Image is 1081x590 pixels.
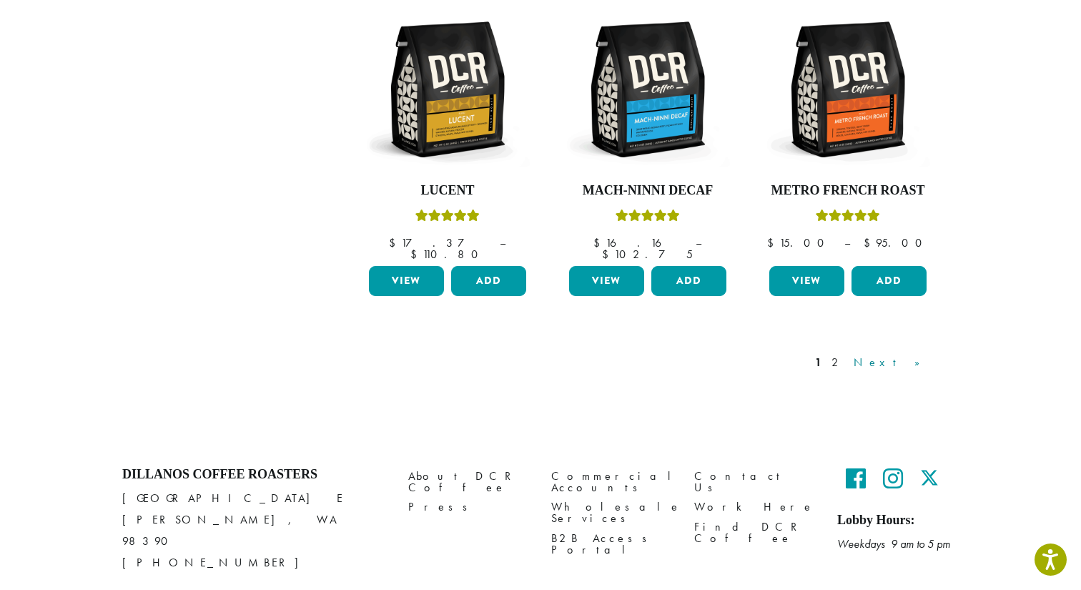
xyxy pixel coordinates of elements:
[769,266,844,296] a: View
[812,354,824,371] a: 1
[365,7,530,172] img: DCR-12oz-Lucent-Stock-scaled.png
[816,207,880,229] div: Rated 5.00 out of 5
[767,235,779,250] span: $
[851,354,933,371] a: Next »
[408,467,530,498] a: About DCR Coffee
[844,235,850,250] span: –
[766,183,930,199] h4: Metro French Roast
[837,536,950,551] em: Weekdays 9 am to 5 pm
[616,207,680,229] div: Rated 5.00 out of 5
[369,266,444,296] a: View
[694,517,816,548] a: Find DCR Coffee
[766,7,930,260] a: Metro French RoastRated 5.00 out of 5
[451,266,526,296] button: Add
[365,183,530,199] h4: Lucent
[593,235,682,250] bdi: 16.16
[602,247,614,262] span: $
[566,7,730,260] a: Mach-Ninni DecafRated 5.00 out of 5
[566,183,730,199] h4: Mach-Ninni Decaf
[569,266,644,296] a: View
[415,207,480,229] div: Rated 5.00 out of 5
[852,266,927,296] button: Add
[365,7,530,260] a: LucentRated 5.00 out of 5
[389,235,401,250] span: $
[593,235,606,250] span: $
[864,235,876,250] span: $
[767,235,831,250] bdi: 15.00
[410,247,485,262] bdi: 110.80
[651,266,726,296] button: Add
[829,354,846,371] a: 2
[551,528,673,559] a: B2B Access Portal
[408,498,530,517] a: Press
[122,488,387,574] p: [GEOGRAPHIC_DATA] E [PERSON_NAME], WA 98390 [PHONE_NUMBER]
[837,513,959,528] h5: Lobby Hours:
[766,7,930,172] img: DCR-12oz-Metro-French-Roast-Stock-scaled.png
[694,467,816,498] a: Contact Us
[602,247,693,262] bdi: 102.75
[551,498,673,528] a: Wholesale Services
[410,247,423,262] span: $
[500,235,505,250] span: –
[864,235,929,250] bdi: 95.00
[122,467,387,483] h4: Dillanos Coffee Roasters
[696,235,701,250] span: –
[551,467,673,498] a: Commercial Accounts
[389,235,486,250] bdi: 17.37
[694,498,816,517] a: Work Here
[566,7,730,172] img: DCR-12oz-Mach-Ninni-Decaf-Stock-scaled.png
